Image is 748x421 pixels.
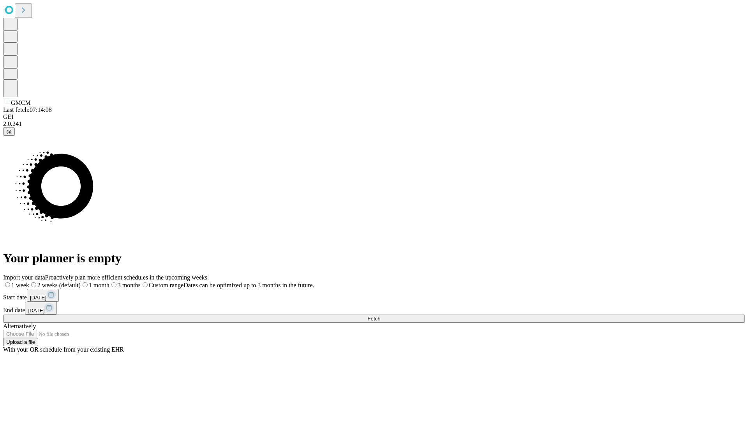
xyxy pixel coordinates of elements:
[3,338,38,346] button: Upload a file
[183,282,314,288] span: Dates can be optimized up to 3 months in the future.
[25,302,57,315] button: [DATE]
[3,127,15,136] button: @
[45,274,209,281] span: Proactively plan more efficient schedules in the upcoming weeks.
[3,274,45,281] span: Import your data
[3,251,745,265] h1: Your planner is empty
[3,346,124,353] span: With your OR schedule from your existing EHR
[3,302,745,315] div: End date
[367,316,380,322] span: Fetch
[3,289,745,302] div: Start date
[3,120,745,127] div: 2.0.241
[37,282,81,288] span: 2 weeks (default)
[6,129,12,134] span: @
[83,282,88,287] input: 1 month
[118,282,141,288] span: 3 months
[143,282,148,287] input: Custom rangeDates can be optimized up to 3 months in the future.
[11,282,29,288] span: 1 week
[3,323,36,329] span: Alternatively
[27,289,59,302] button: [DATE]
[3,106,52,113] span: Last fetch: 07:14:08
[3,113,745,120] div: GEI
[11,99,31,106] span: GMCM
[89,282,109,288] span: 1 month
[28,308,44,313] span: [DATE]
[3,315,745,323] button: Fetch
[111,282,116,287] input: 3 months
[149,282,183,288] span: Custom range
[5,282,10,287] input: 1 week
[30,295,46,301] span: [DATE]
[31,282,36,287] input: 2 weeks (default)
